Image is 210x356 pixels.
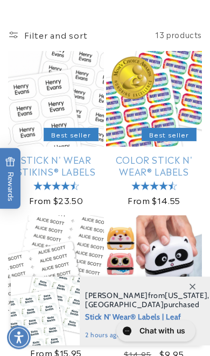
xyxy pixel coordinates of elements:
a: Iron-On Labels [8,318,104,330]
span: Stick N' Wear® Labels | Leaf [85,309,209,323]
span: [PERSON_NAME] [85,290,148,300]
a: Stick N' Wear Stikins® Labels [8,154,104,177]
iframe: Gorgias live chat messenger [111,316,199,345]
a: Color Stick N' Wear® Labels [106,154,202,177]
span: from , purchased [85,291,209,309]
span: Rewards [5,156,16,201]
span: 13 products [155,29,202,40]
span: [GEOGRAPHIC_DATA] [85,300,164,309]
span: Filter and sort [24,30,88,40]
span: [US_STATE] [165,290,207,300]
summary: Filter and sort [8,27,88,43]
div: Accessibility Menu [7,325,31,349]
span: 2 hours ago [85,330,209,340]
